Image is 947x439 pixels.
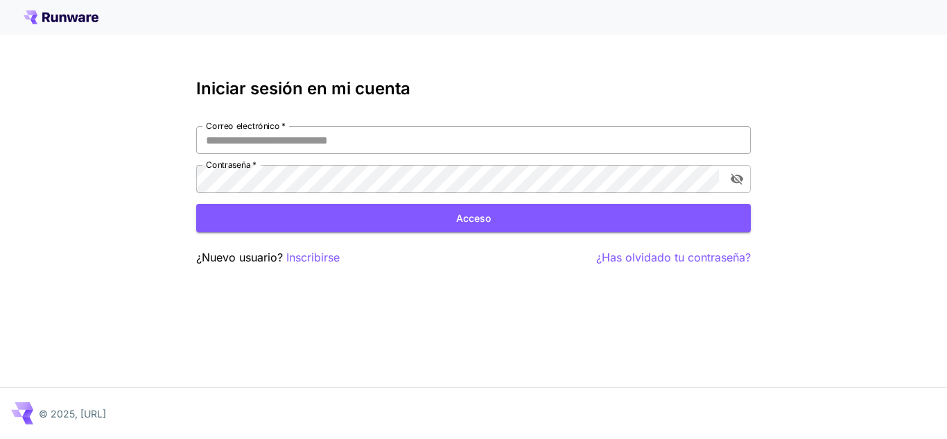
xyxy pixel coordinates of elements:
button: Inscribirse [286,249,340,266]
font: Contraseña [206,160,251,170]
button: Acceso [196,204,751,232]
font: Inscribirse [286,250,340,264]
font: Iniciar sesión en mi cuenta [196,78,410,98]
font: © 2025, [URL] [39,408,106,420]
font: ¿Has olvidado tu contraseña? [596,250,751,264]
button: alternar visibilidad de contraseña [724,166,749,191]
button: ¿Has olvidado tu contraseña? [596,249,751,266]
font: ¿Nuevo usuario? [196,250,283,264]
font: Acceso [456,212,491,224]
font: Correo electrónico [206,121,280,131]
